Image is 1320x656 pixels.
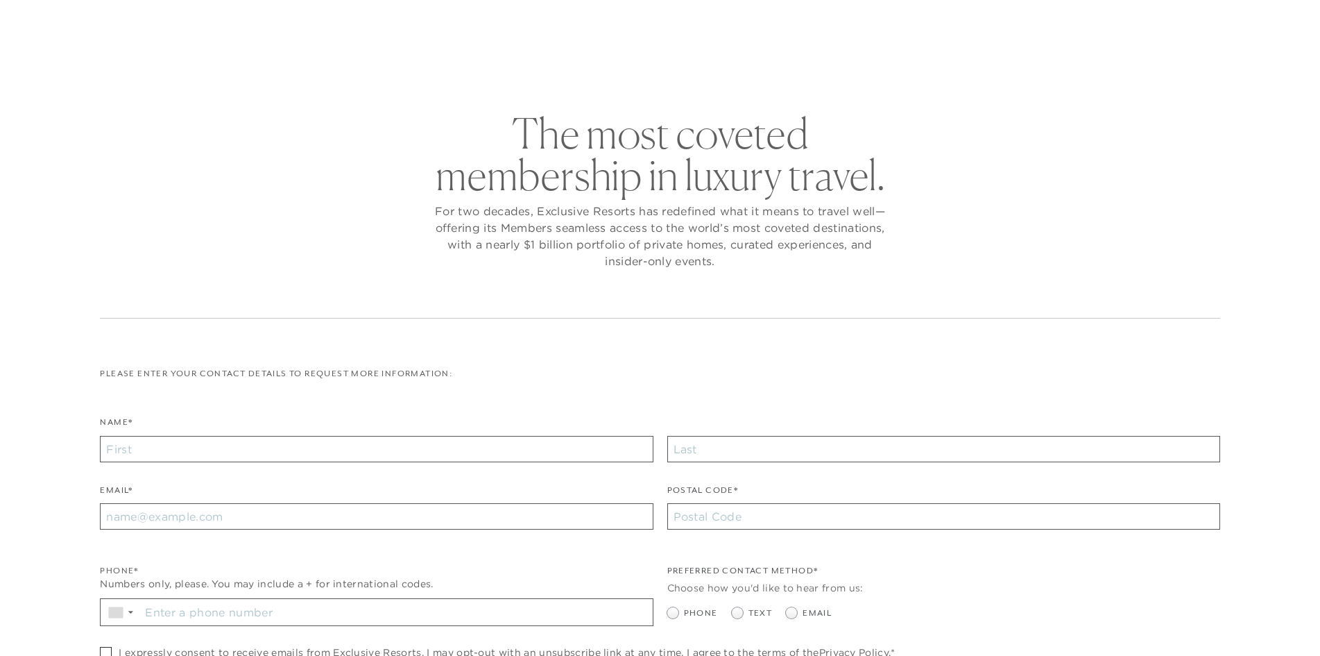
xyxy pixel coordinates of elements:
span: Email [803,607,832,620]
a: Community [735,44,819,85]
span: Phone [684,607,718,620]
a: Membership [628,44,714,85]
span: Text [748,607,773,620]
a: Get Started [55,15,116,28]
input: First [100,436,653,462]
label: Postal Code* [667,484,739,504]
h2: The most coveted membership in luxury travel. [431,112,889,196]
label: Email* [100,484,132,504]
span: ▼ [126,608,135,616]
input: Last [667,436,1220,462]
p: For two decades, Exclusive Resorts has redefined what it means to travel well—offering its Member... [431,203,889,269]
p: Please enter your contact details to request more information: [100,367,1219,380]
div: Choose how you'd like to hear from us: [667,581,1220,596]
label: Name* [100,416,132,436]
input: Enter a phone number [140,599,652,625]
input: Postal Code [667,503,1220,530]
a: The Collection [501,44,607,85]
div: Phone* [100,564,653,578]
input: name@example.com [100,503,653,530]
a: Member Login [1160,15,1228,28]
div: Country Code Selector [101,599,140,625]
legend: Preferred Contact Method* [667,564,818,584]
div: Numbers only, please. You may include a + for international codes. [100,577,653,591]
